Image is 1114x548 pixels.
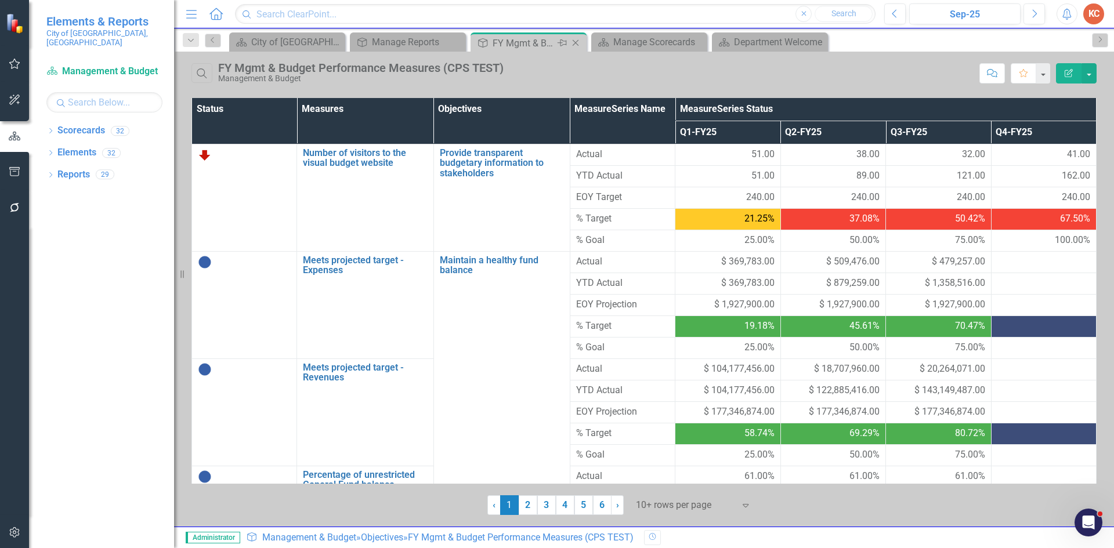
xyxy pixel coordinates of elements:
div: FY Mgmt & Budget Performance Measures (CPS TEST) [408,532,634,543]
span: 100.00% [1055,234,1090,247]
span: $ 1,927,900.00 [714,298,775,311]
div: FY Mgmt & Budget Performance Measures (CPS TEST) [493,36,555,50]
span: $ 509,476.00 [826,255,880,268]
span: EOY Target [576,191,669,204]
div: 29 [96,170,114,180]
span: $ 1,927,900.00 [925,298,985,311]
span: 50.42% [955,212,985,226]
span: % Goal [576,341,669,354]
a: 6 [593,495,612,515]
td: Double-Click to Edit [780,401,885,423]
td: Double-Click to Edit [886,230,991,251]
a: Number of visitors to the visual budget website [303,148,427,168]
span: 50.00% [849,341,880,354]
img: No data [198,255,212,269]
td: Double-Click to Edit [886,358,991,380]
span: % Target [576,427,669,440]
span: EOY Projection [576,405,669,419]
img: ClearPoint Strategy [6,13,26,33]
a: 4 [556,495,574,515]
td: Double-Click to Edit [780,187,885,208]
span: 80.72% [955,427,985,440]
span: $ 177,346,874.00 [809,405,880,419]
div: FY Mgmt & Budget Performance Measures (CPS TEST) [218,61,504,74]
span: › [616,499,619,510]
td: Double-Click to Edit [991,251,1097,273]
span: 32.00 [962,148,985,161]
span: $ 20,264,071.00 [920,362,985,376]
td: Double-Click to Edit [675,144,780,165]
td: Double-Click to Edit [570,466,675,487]
span: $ 879,259.00 [826,277,880,290]
span: $ 1,358,516.00 [925,277,985,290]
td: Double-Click to Edit [780,466,885,487]
td: Double-Click to Edit [570,144,675,165]
span: $ 104,177,456.00 [704,362,775,376]
a: Management & Budget [46,65,162,78]
input: Search Below... [46,92,162,112]
div: Department Welcome [734,35,825,49]
td: Double-Click to Edit [991,466,1097,487]
span: 51.00 [751,169,775,183]
span: Elements & Reports [46,14,162,28]
td: Double-Click to Edit [886,337,991,358]
td: Double-Click to Edit [675,187,780,208]
td: Double-Click to Edit [886,251,991,273]
span: Actual [576,148,669,161]
td: Double-Click to Edit [886,444,991,466]
span: Actual [576,255,669,268]
img: Below Target [198,148,212,162]
span: EOY Projection [576,298,669,311]
small: City of [GEOGRAPHIC_DATA], [GEOGRAPHIC_DATA] [46,28,162,48]
a: Department Welcome [715,35,825,49]
span: YTD Actual [576,277,669,290]
span: % Target [576,212,669,226]
div: 32 [111,126,129,136]
td: Double-Click to Edit [675,251,780,273]
span: 50.00% [849,234,880,247]
span: $ 1,927,900.00 [819,298,880,311]
td: Double-Click to Edit [192,144,297,251]
span: 75.00% [955,341,985,354]
button: Search [815,6,873,22]
span: $ 104,177,456.00 [704,384,775,397]
a: Objectives [361,532,403,543]
td: Double-Click to Edit [991,401,1097,423]
td: Double-Click to Edit [675,358,780,380]
td: Double-Click to Edit [570,230,675,251]
span: Actual [576,362,669,376]
a: Meets projected target - Expenses [303,255,427,275]
span: $ 122,885,416.00 [809,384,880,397]
a: Percentage of unrestricted General Fund balance available for use [303,470,427,500]
button: Sep-25 [909,3,1021,24]
td: Double-Click to Edit [991,337,1097,358]
td: Double-Click to Edit Right Click for Context Menu [297,144,433,251]
span: % Goal [576,234,669,247]
span: % Goal [576,448,669,462]
div: City of [GEOGRAPHIC_DATA] [251,35,342,49]
span: Administrator [186,532,240,543]
td: Double-Click to Edit [886,401,991,423]
span: 69.29% [849,427,880,440]
a: 3 [537,495,556,515]
a: City of [GEOGRAPHIC_DATA] [232,35,342,49]
span: 70.47% [955,320,985,333]
iframe: Intercom live chat [1075,509,1102,536]
td: Double-Click to Edit [780,230,885,251]
span: 25.00% [744,448,775,462]
td: Double-Click to Edit Right Click for Context Menu [297,358,433,466]
td: Double-Click to Edit [570,337,675,358]
span: 50.00% [849,448,880,462]
span: 240.00 [851,191,880,204]
td: Double-Click to Edit [886,294,991,315]
span: 38.00 [856,148,880,161]
td: Double-Click to Edit [570,187,675,208]
span: 75.00% [955,234,985,247]
div: Sep-25 [913,8,1017,21]
td: Double-Click to Edit [570,251,675,273]
td: Double-Click to Edit [675,466,780,487]
a: 5 [574,495,593,515]
span: 61.00% [955,470,985,483]
div: Manage Scorecards [613,35,704,49]
span: 75.00% [955,448,985,462]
